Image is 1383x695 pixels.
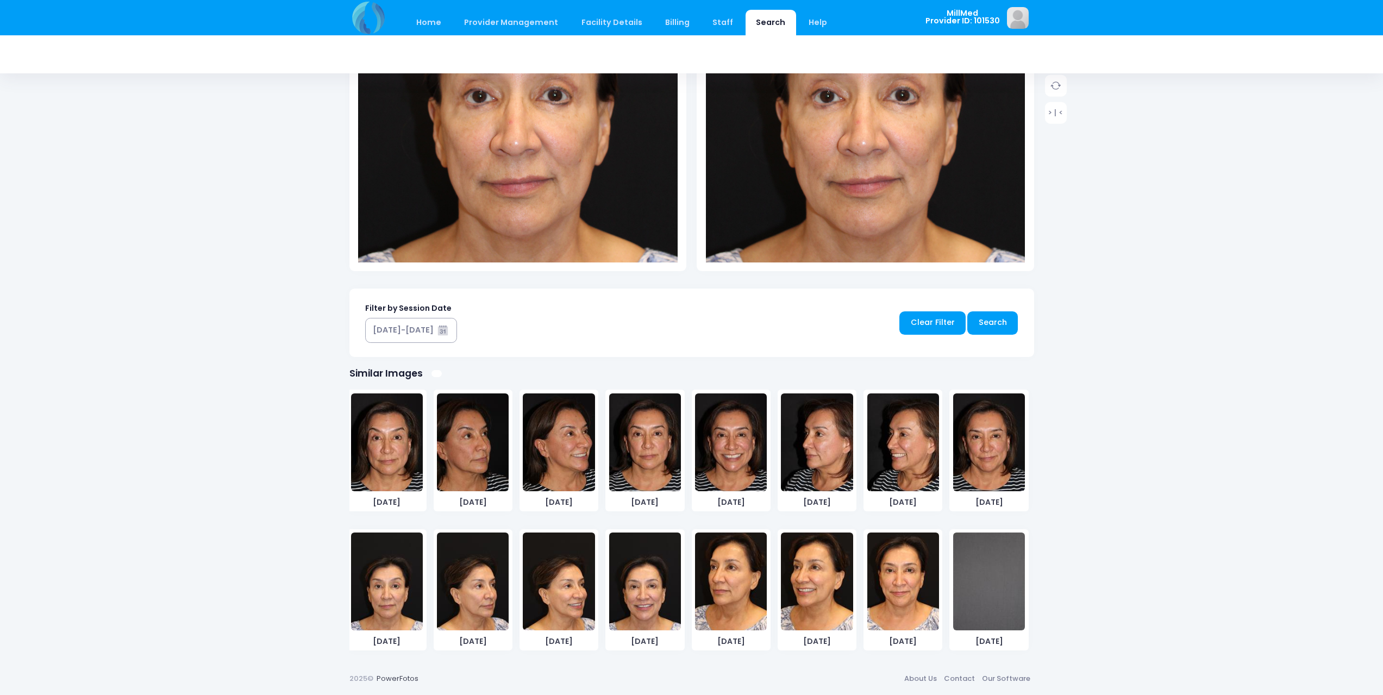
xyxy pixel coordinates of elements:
[953,497,1025,508] span: [DATE]
[523,393,594,491] img: image
[437,636,509,647] span: [DATE]
[925,9,1000,25] span: MillMed Provider ID: 101530
[953,636,1025,647] span: [DATE]
[967,311,1018,335] a: Search
[867,393,939,491] img: image
[901,668,941,688] a: About Us
[953,533,1025,630] img: image
[609,533,681,630] img: image
[373,324,434,336] div: [DATE]-[DATE]
[437,497,509,508] span: [DATE]
[781,533,853,630] img: image
[941,668,979,688] a: Contact
[351,393,423,491] img: image
[523,636,594,647] span: [DATE]
[437,533,509,630] img: image
[349,673,373,684] span: 2025©
[609,636,681,647] span: [DATE]
[781,636,853,647] span: [DATE]
[798,10,837,35] a: Help
[454,10,569,35] a: Provider Management
[406,10,452,35] a: Home
[609,497,681,508] span: [DATE]
[523,533,594,630] img: image
[437,393,509,491] img: image
[979,668,1034,688] a: Our Software
[781,497,853,508] span: [DATE]
[1007,7,1029,29] img: image
[349,368,423,379] h1: Similar Images
[609,393,681,491] img: image
[365,303,452,314] label: Filter by Session Date
[351,533,423,630] img: image
[695,636,767,647] span: [DATE]
[867,497,939,508] span: [DATE]
[746,10,796,35] a: Search
[867,636,939,647] span: [DATE]
[1045,102,1067,123] a: > | <
[695,497,767,508] span: [DATE]
[899,311,966,335] a: Clear Filter
[571,10,653,35] a: Facility Details
[523,497,594,508] span: [DATE]
[702,10,744,35] a: Staff
[695,533,767,630] img: image
[377,673,418,684] a: PowerFotos
[695,393,767,491] img: image
[351,497,423,508] span: [DATE]
[867,533,939,630] img: image
[351,636,423,647] span: [DATE]
[781,393,853,491] img: image
[654,10,700,35] a: Billing
[953,393,1025,491] img: image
